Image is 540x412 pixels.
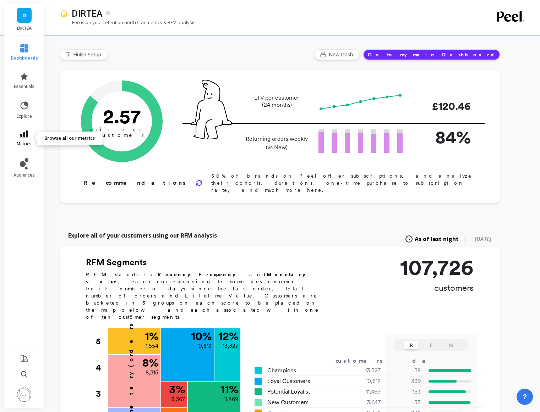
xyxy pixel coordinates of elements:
p: 107,726 [400,257,474,278]
div: 10,812 [339,377,389,385]
button: M [444,341,458,349]
span: explore [17,113,32,119]
h2: RFM Segments [86,257,327,268]
p: 153 [389,388,421,396]
span: | [464,235,468,243]
div: 5 [96,328,107,355]
p: 1 % [145,330,158,342]
span: audiences [13,172,35,178]
p: 11,469 [224,395,238,403]
b: Frequency [198,272,235,277]
p: 10,812 [197,342,212,350]
span: Champions [267,366,296,375]
p: customers [400,282,474,294]
span: Finish Setup [73,51,103,58]
p: LTV per customer (24 months) [244,94,310,108]
text: 2.57 [103,105,141,128]
p: 84% [414,124,471,150]
div: 4 [96,355,107,381]
p: 339 [389,377,421,385]
div: 13,327 [339,366,389,375]
p: 8,315 [146,368,158,377]
b: Recency [158,272,190,277]
p: Focus on your retention north star metrics & RFM analysis [60,19,196,26]
p: 3 % [169,384,185,395]
p: Explore all of your customers using our RFM analysis [68,231,217,240]
span: metrics [17,141,32,147]
p: RFM stands for , , and , each corresponding to some key customer trait: number of days since the ... [86,271,327,321]
span: As of last night [415,235,459,243]
button: ? [517,389,533,405]
p: 12 % [218,330,238,342]
tspan: orders per [89,126,154,133]
div: days [412,357,441,365]
p: Returning orders weekly (vs New) [244,135,310,152]
div: 11,469 [339,388,389,396]
p: 50% of brands on Peel offer subscriptions, and analyze their cohorts, durations, one-time purchas... [211,172,477,194]
img: header icon [60,9,68,17]
span: dashboards [11,55,38,61]
div: customers [336,357,393,365]
span: New Customers [267,398,309,407]
span: essentials [14,84,34,89]
button: Finish Setup [60,49,108,60]
p: 38 [389,366,421,375]
tspan: customer [99,132,144,138]
span: Potential Loyalist [267,388,310,396]
span: ? [523,392,527,402]
button: R [404,341,418,349]
div: 3 [96,381,107,407]
p: DIRTEA [72,7,103,19]
p: 11 % [220,384,238,395]
img: profile picture [17,388,31,402]
span: Loyal Customers [267,377,310,385]
span: [DATE] [475,235,491,243]
p: Recommendations [84,179,187,187]
span: D [22,11,26,20]
p: 3,367 [171,395,185,403]
p: 53 [389,398,421,407]
button: Go to my main Dashboard [363,49,500,60]
p: DIRTEA [11,26,37,31]
span: New Dash [329,51,355,58]
img: pal seatted on line [191,80,232,139]
button: F [424,341,438,349]
p: 13,327 [223,342,238,350]
p: 8 % [142,357,158,368]
p: £120.46 [414,98,471,114]
button: New Dash [314,49,360,60]
p: 10 % [191,330,212,342]
div: 3,647 [339,398,389,407]
p: 1,554 [146,342,158,350]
